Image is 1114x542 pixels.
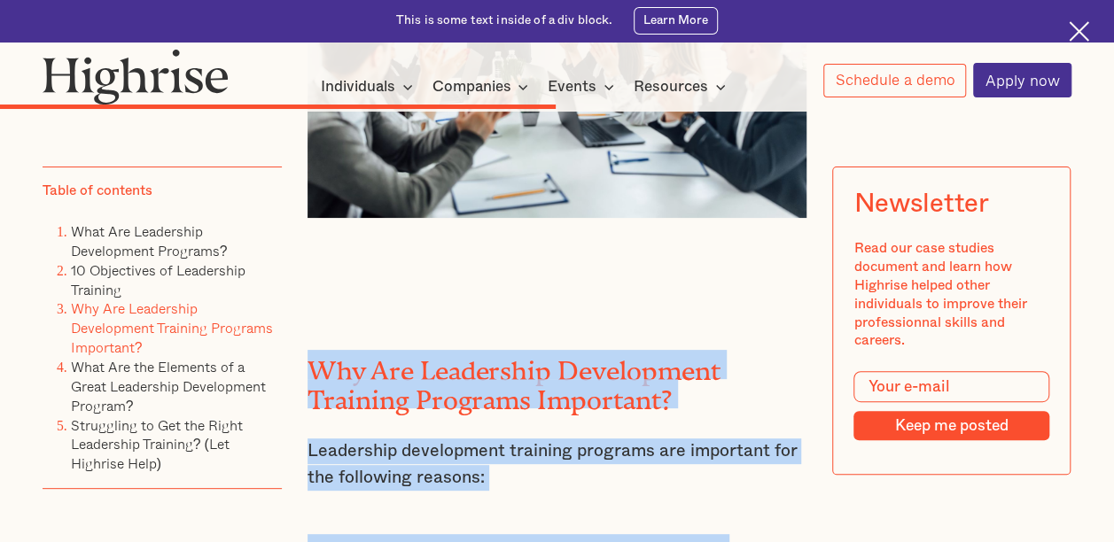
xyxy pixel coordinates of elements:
div: Individuals [321,76,395,97]
div: This is some text inside of a div block. [396,12,613,29]
img: Cross icon [1069,21,1089,42]
a: Why Are Leadership Development Training Programs Important? [71,298,273,359]
a: 10 Objectives of Leadership Training [71,259,245,300]
h2: Why Are Leadership Development Training Programs Important? [308,350,807,409]
input: Keep me posted [854,411,1049,440]
div: Table of contents [43,182,152,200]
div: Events [548,76,596,97]
p: Leadership development training programs are important for the following reasons: [308,438,807,491]
a: Struggling to Get the Right Leadership Training? (Let Highrise Help) [71,414,243,475]
div: Events [548,76,619,97]
div: Individuals [321,76,418,97]
a: Schedule a demo [823,64,967,97]
a: What Are Leadership Development Programs? [71,221,228,261]
a: Apply now [973,63,1071,97]
div: Companies [432,76,534,97]
div: Newsletter [854,189,989,219]
form: Modal Form [854,371,1049,440]
div: Resources [634,76,731,97]
div: Resources [634,76,708,97]
input: Your e-mail [854,371,1049,402]
a: Learn More [634,7,718,34]
div: Companies [432,76,510,97]
img: Highrise logo [43,49,229,105]
a: What Are the Elements of a Great Leadership Development Program? [71,356,266,416]
div: Read our case studies document and learn how Highrise helped other individuals to improve their p... [854,239,1049,350]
